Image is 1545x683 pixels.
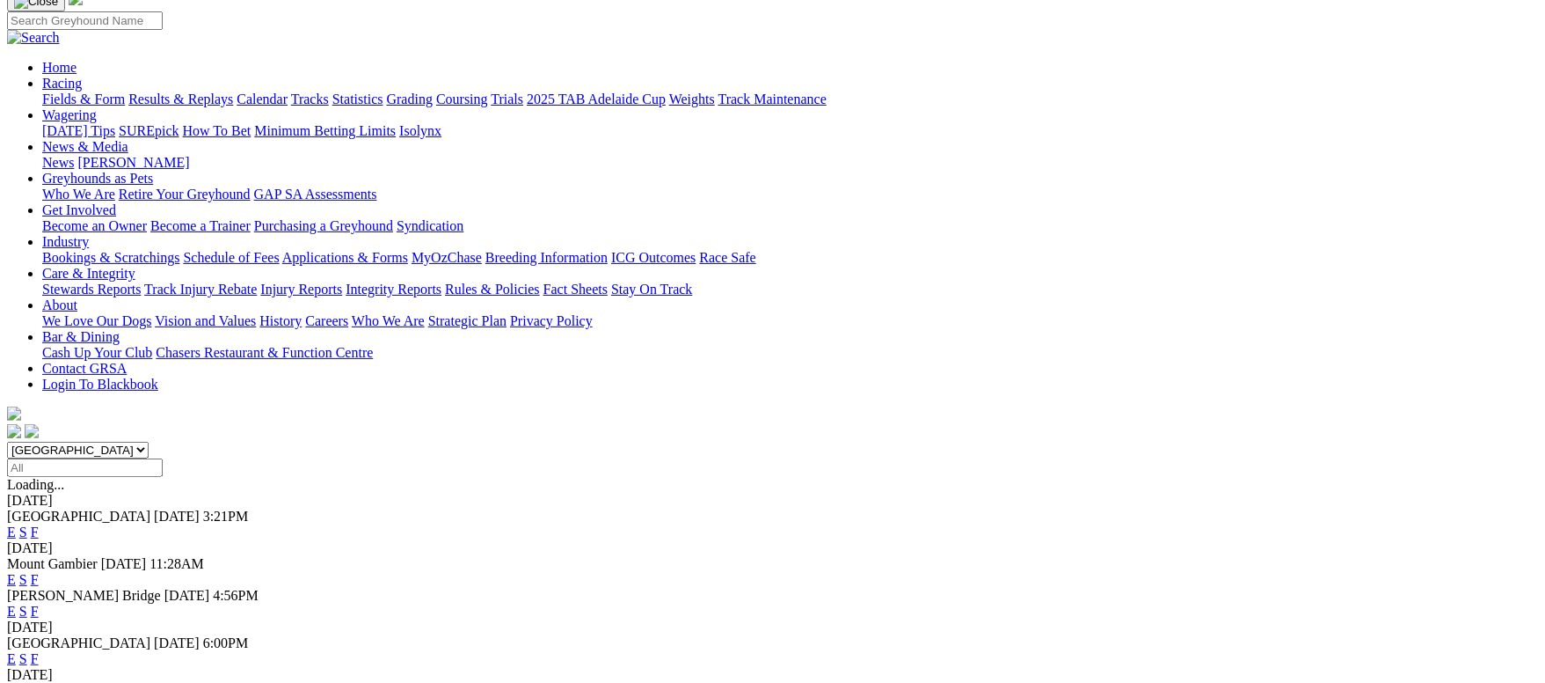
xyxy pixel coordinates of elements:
[42,234,89,249] a: Industry
[527,92,666,106] a: 2025 TAB Adelaide Cup
[412,250,482,265] a: MyOzChase
[31,651,39,666] a: F
[291,92,329,106] a: Tracks
[42,250,179,265] a: Bookings & Scratchings
[42,345,152,360] a: Cash Up Your Club
[7,30,60,46] img: Search
[42,282,1538,297] div: Care & Integrity
[7,11,163,30] input: Search
[491,92,523,106] a: Trials
[346,282,441,297] a: Integrity Reports
[305,313,348,328] a: Careers
[149,556,204,571] span: 11:28AM
[42,218,147,233] a: Become an Owner
[445,282,540,297] a: Rules & Policies
[42,313,1538,329] div: About
[150,218,251,233] a: Become a Trainer
[42,171,153,186] a: Greyhounds as Pets
[42,187,1538,202] div: Greyhounds as Pets
[77,155,189,170] a: [PERSON_NAME]
[7,667,1538,683] div: [DATE]
[7,477,64,492] span: Loading...
[154,635,200,650] span: [DATE]
[332,92,383,106] a: Statistics
[399,123,441,138] a: Isolynx
[213,588,259,603] span: 4:56PM
[7,525,16,540] a: E
[155,313,256,328] a: Vision and Values
[7,620,1538,635] div: [DATE]
[144,282,257,297] a: Track Injury Rebate
[254,218,393,233] a: Purchasing a Greyhound
[42,123,115,138] a: [DATE] Tips
[42,107,97,122] a: Wagering
[7,459,163,477] input: Select date
[428,313,506,328] a: Strategic Plan
[156,345,373,360] a: Chasers Restaurant & Function Centre
[42,155,74,170] a: News
[543,282,608,297] a: Fact Sheets
[154,509,200,524] span: [DATE]
[25,424,39,438] img: twitter.svg
[718,92,827,106] a: Track Maintenance
[42,377,158,392] a: Login To Blackbook
[7,509,150,524] span: [GEOGRAPHIC_DATA]
[119,187,251,202] a: Retire Your Greyhound
[19,525,27,540] a: S
[237,92,288,106] a: Calendar
[31,604,39,619] a: F
[183,123,251,138] a: How To Bet
[19,572,27,587] a: S
[203,635,249,650] span: 6:00PM
[7,493,1538,509] div: [DATE]
[7,424,21,438] img: facebook.svg
[31,572,39,587] a: F
[42,361,127,376] a: Contact GRSA
[203,509,249,524] span: 3:21PM
[128,92,233,106] a: Results & Replays
[183,250,279,265] a: Schedule of Fees
[42,123,1538,139] div: Wagering
[42,76,82,91] a: Racing
[7,540,1538,556] div: [DATE]
[42,313,151,328] a: We Love Our Dogs
[42,187,115,202] a: Who We Are
[19,604,27,619] a: S
[669,92,715,106] a: Weights
[42,92,1538,107] div: Racing
[254,187,377,202] a: GAP SA Assessments
[7,556,98,571] span: Mount Gambier
[42,282,141,297] a: Stewards Reports
[260,282,342,297] a: Injury Reports
[436,92,488,106] a: Coursing
[42,139,128,154] a: News & Media
[7,651,16,666] a: E
[42,345,1538,361] div: Bar & Dining
[42,329,120,344] a: Bar & Dining
[7,635,150,650] span: [GEOGRAPHIC_DATA]
[31,525,39,540] a: F
[510,313,593,328] a: Privacy Policy
[42,92,125,106] a: Fields & Form
[42,250,1538,266] div: Industry
[19,651,27,666] a: S
[42,297,77,312] a: About
[611,250,696,265] a: ICG Outcomes
[42,155,1538,171] div: News & Media
[282,250,408,265] a: Applications & Forms
[164,588,210,603] span: [DATE]
[7,407,21,421] img: logo-grsa-white.png
[42,202,116,217] a: Get Involved
[387,92,433,106] a: Grading
[42,266,135,281] a: Care & Integrity
[119,123,179,138] a: SUREpick
[254,123,396,138] a: Minimum Betting Limits
[101,556,147,571] span: [DATE]
[485,250,608,265] a: Breeding Information
[7,604,16,619] a: E
[42,60,77,75] a: Home
[352,313,425,328] a: Who We Are
[611,282,692,297] a: Stay On Track
[259,313,302,328] a: History
[699,250,755,265] a: Race Safe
